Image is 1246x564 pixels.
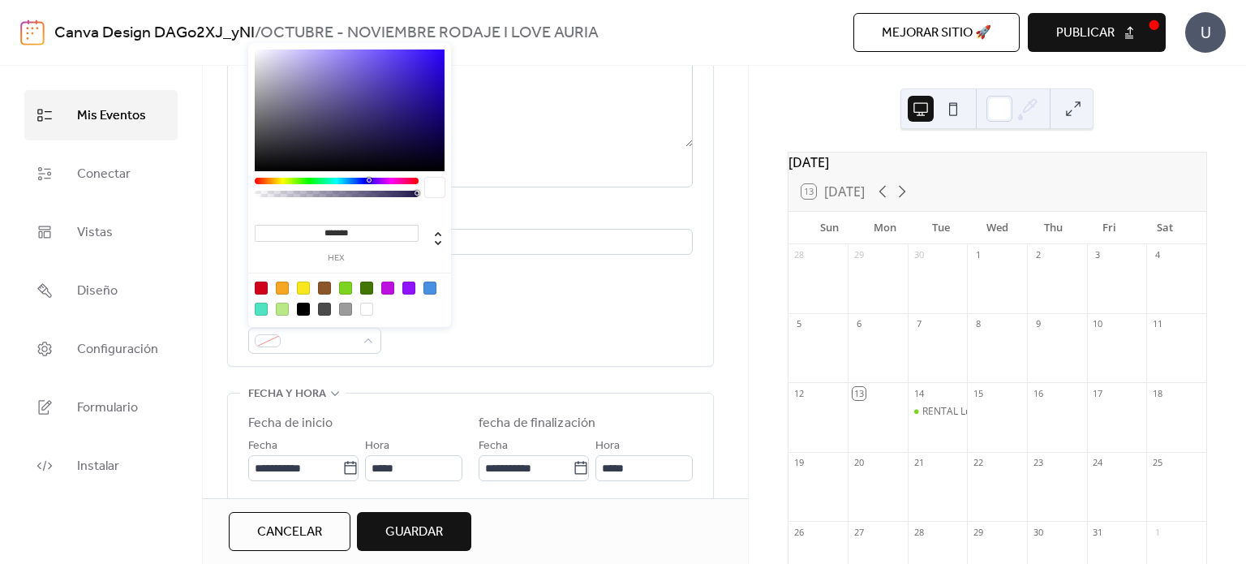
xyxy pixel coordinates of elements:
[255,254,419,263] label: hex
[788,153,1206,172] div: [DATE]
[1092,526,1104,538] div: 31
[972,318,984,330] div: 8
[853,526,865,538] div: 27
[24,324,178,374] a: Configuración
[972,249,984,261] div: 1
[793,526,806,538] div: 26
[54,18,255,49] a: Canva Design DAGo2XJ_yNI
[381,282,394,295] div: #BD10E0
[318,303,331,316] div: #4A4A4A
[423,282,436,295] div: #4A90E2
[1081,212,1137,244] div: Fri
[276,282,289,295] div: #F5A623
[77,103,146,129] span: Mis Eventos
[1032,457,1044,469] div: 23
[1092,457,1104,469] div: 24
[1151,526,1163,538] div: 1
[248,207,690,226] div: Ubicación
[1151,457,1163,469] div: 25
[24,90,178,140] a: Mis Eventos
[1092,387,1104,399] div: 17
[793,387,806,399] div: 12
[24,265,178,316] a: Diseño
[385,523,443,542] span: Guardar
[24,207,178,257] a: Vistas
[1092,318,1104,330] div: 10
[77,220,113,246] span: Vistas
[77,454,119,480] span: Instalar
[913,457,925,469] div: 21
[908,405,968,419] div: RENTAL Luces CONFIRMADO, Maquillaje/FX CONFIRMADO, Vestuario CONFIRMADO
[318,282,331,295] div: #8B572A
[1056,24,1115,43] span: Publicar
[255,18,260,49] b: /
[972,457,984,469] div: 22
[479,414,595,433] div: fecha de finalización
[1025,212,1081,244] div: Thu
[24,149,178,199] a: Conectar
[402,282,415,295] div: #9013FE
[913,526,925,538] div: 28
[857,212,913,244] div: Mon
[913,212,969,244] div: Tue
[882,24,991,43] span: Mejorar sitio 🚀
[248,385,326,404] span: fecha y hora
[255,303,268,316] div: #50E3C2
[297,282,310,295] div: #F8E71C
[248,414,333,433] div: Fecha de inicio
[913,387,925,399] div: 14
[357,512,471,551] button: Guardar
[969,212,1025,244] div: Wed
[853,457,865,469] div: 20
[1032,249,1044,261] div: 2
[853,387,865,399] div: 13
[853,13,1020,52] button: Mejorar sitio 🚀
[479,437,508,456] span: Fecha
[77,337,158,363] span: Configuración
[801,212,857,244] div: Sun
[853,318,865,330] div: 6
[255,282,268,295] div: #D0021B
[1032,526,1044,538] div: 30
[1032,387,1044,399] div: 16
[360,282,373,295] div: #417505
[77,395,138,421] span: Formulario
[20,19,45,45] img: logo
[339,303,352,316] div: #9B9B9B
[229,512,350,551] button: Cancelar
[1151,249,1163,261] div: 4
[793,318,806,330] div: 5
[260,18,599,49] b: OCTUBRE - NOVIEMBRE RODAJE I LOVE AURIA
[972,387,984,399] div: 15
[793,249,806,261] div: 28
[1092,249,1104,261] div: 3
[972,526,984,538] div: 29
[913,318,925,330] div: 7
[595,437,620,456] span: Hora
[853,249,865,261] div: 29
[24,382,178,433] a: Formulario
[913,249,925,261] div: 30
[77,161,131,187] span: Conectar
[1032,318,1044,330] div: 9
[257,523,322,542] span: Cancelar
[1137,212,1193,244] div: Sat
[297,303,310,316] div: #000000
[1151,318,1163,330] div: 11
[248,437,277,456] span: Fecha
[1185,12,1226,53] div: U
[77,278,118,304] span: Diseño
[339,282,352,295] div: #7ED321
[1151,387,1163,399] div: 18
[365,437,389,456] span: Hora
[276,303,289,316] div: #B8E986
[793,457,806,469] div: 19
[24,441,178,491] a: Instalar
[1028,13,1166,52] button: Publicar
[360,303,373,316] div: #FFFFFF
